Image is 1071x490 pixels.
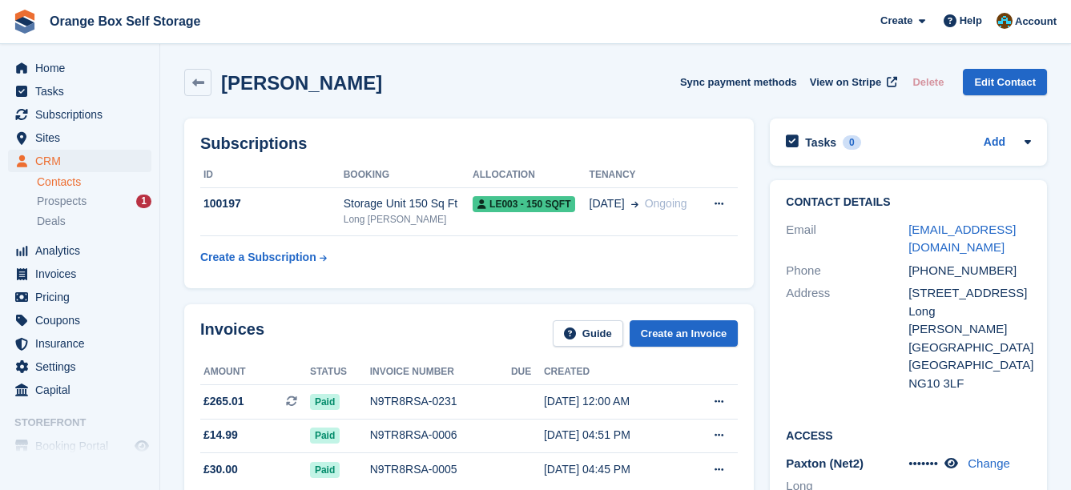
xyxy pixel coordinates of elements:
a: Add [984,134,1005,152]
a: menu [8,239,151,262]
span: View on Stripe [810,74,881,90]
span: Paid [310,394,340,410]
a: menu [8,309,151,331]
div: NG10 3LF [908,375,1031,393]
span: £14.99 [203,427,238,444]
div: Storage Unit 150 Sq Ft [344,195,473,212]
div: [GEOGRAPHIC_DATA] [908,356,1031,375]
a: Edit Contact [963,69,1047,95]
span: Paxton (Net2) [786,456,864,470]
a: Prospects 1 [37,193,151,210]
span: Home [35,57,131,79]
span: Settings [35,355,131,378]
th: Invoice number [370,359,511,385]
span: Create [880,13,912,29]
span: Ongoing [645,197,687,210]
div: [STREET_ADDRESS] [908,284,1031,303]
a: menu [8,379,151,401]
th: Amount [200,359,310,385]
div: 0 [843,135,861,150]
span: Paid [310,462,340,478]
a: menu [8,127,151,149]
a: Create a Subscription [200,243,327,272]
span: £265.01 [203,393,244,410]
span: Help [960,13,982,29]
h2: [PERSON_NAME] [221,72,382,94]
div: Address [786,284,908,392]
a: menu [8,103,151,126]
h2: Invoices [200,320,264,347]
span: CRM [35,150,131,172]
a: menu [8,57,151,79]
div: [GEOGRAPHIC_DATA] [908,339,1031,357]
div: [DATE] 04:45 PM [544,461,684,478]
div: 1 [136,195,151,208]
a: Change [968,456,1010,470]
a: Contacts [37,175,151,190]
span: Deals [37,214,66,229]
span: Insurance [35,332,131,355]
a: Guide [553,320,623,347]
a: menu [8,435,151,457]
a: menu [8,355,151,378]
a: menu [8,286,151,308]
span: Sites [35,127,131,149]
button: Delete [906,69,950,95]
div: Create a Subscription [200,249,316,266]
div: [PHONE_NUMBER] [908,262,1031,280]
a: menu [8,80,151,102]
span: Invoices [35,263,131,285]
a: Preview store [132,436,151,456]
div: Phone [786,262,908,280]
a: Deals [37,213,151,230]
th: Due [511,359,544,385]
th: Status [310,359,370,385]
a: menu [8,332,151,355]
span: Storefront [14,415,159,431]
span: Tasks [35,80,131,102]
a: Create an Invoice [630,320,739,347]
h2: Tasks [805,135,836,150]
h2: Contact Details [786,196,1031,209]
th: Booking [344,163,473,188]
div: N9TR8RSA-0231 [370,393,511,410]
button: Sync payment methods [680,69,797,95]
span: Subscriptions [35,103,131,126]
span: Prospects [37,194,87,209]
span: Analytics [35,239,131,262]
div: N9TR8RSA-0005 [370,461,511,478]
div: Long [PERSON_NAME] [908,303,1031,339]
span: [DATE] [590,195,625,212]
span: £30.00 [203,461,238,478]
th: Allocation [473,163,589,188]
th: Created [544,359,684,385]
a: menu [8,263,151,285]
div: 100197 [200,195,344,212]
span: LE003 - 150 SQFT [473,196,575,212]
a: Orange Box Self Storage [43,8,207,34]
a: [EMAIL_ADDRESS][DOMAIN_NAME] [908,223,1016,255]
img: stora-icon-8386f47178a22dfd0bd8f6a31ec36ba5ce8667c1dd55bd0f319d3a0aa187defe.svg [13,10,37,34]
span: ••••••• [908,456,938,470]
span: Pricing [35,286,131,308]
th: ID [200,163,344,188]
a: menu [8,150,151,172]
h2: Access [786,427,1031,443]
th: Tenancy [590,163,700,188]
span: Paid [310,428,340,444]
img: Mike [997,13,1013,29]
div: [DATE] 12:00 AM [544,393,684,410]
div: N9TR8RSA-0006 [370,427,511,444]
span: Account [1015,14,1057,30]
div: Email [786,221,908,257]
div: Long [PERSON_NAME] [344,212,473,227]
span: Booking Portal [35,435,131,457]
h2: Subscriptions [200,135,738,153]
div: [DATE] 04:51 PM [544,427,684,444]
span: Coupons [35,309,131,331]
a: View on Stripe [803,69,900,95]
span: Capital [35,379,131,401]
